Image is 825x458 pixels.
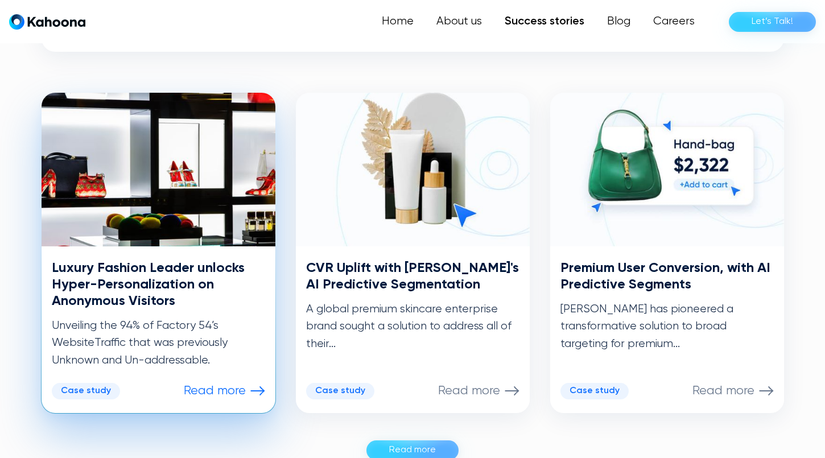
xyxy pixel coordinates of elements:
[52,317,265,369] p: Unveiling the 94% of Factory 54’s WebsiteTraffic that was previously Unknown and Un-addressable.
[9,14,85,30] a: home
[550,93,784,413] a: Premium User Conversion, with AI Predictive Segments[PERSON_NAME] has pioneered a transformative ...
[315,386,365,397] div: Case study
[425,10,493,33] a: About us
[560,260,774,293] h3: Premium User Conversion, with AI Predictive Segments
[184,383,246,398] p: Read more
[52,260,265,309] h3: Luxury Fashion Leader unlocks Hyper-Personalization on Anonymous Visitors
[752,13,793,31] div: Let’s Talk!
[570,386,620,397] div: Case study
[370,10,425,33] a: Home
[306,301,519,353] p: A global premium skincare enterprise brand sought a solution to address all of their...
[596,10,642,33] a: Blog
[729,12,816,32] a: Let’s Talk!
[493,10,596,33] a: Success stories
[296,93,530,413] a: CVR Uplift with [PERSON_NAME]'s AI Predictive SegmentationA global premium skincare enterprise br...
[438,383,500,398] p: Read more
[692,383,754,398] p: Read more
[61,386,111,397] div: Case study
[642,10,706,33] a: Careers
[306,260,519,293] h3: CVR Uplift with [PERSON_NAME]'s AI Predictive Segmentation
[42,93,275,413] a: Luxury Fashion Leader unlocks Hyper-Personalization on Anonymous VisitorsUnveiling the 94% of Fac...
[560,301,774,353] p: [PERSON_NAME] has pioneered a transformative solution to broad targeting for premium...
